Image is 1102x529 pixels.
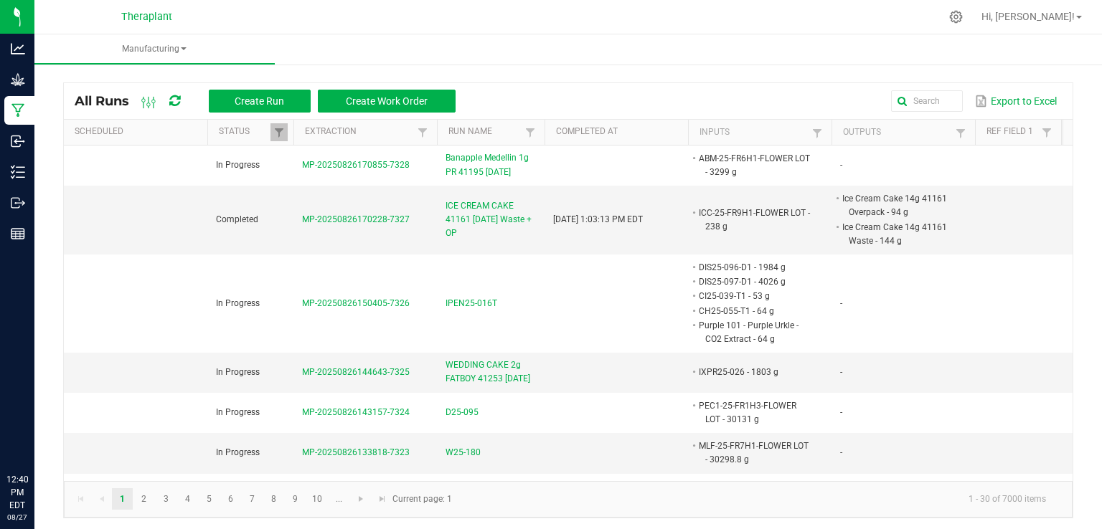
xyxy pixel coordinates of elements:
[697,365,810,379] li: IXPR25-026 - 1803 g
[556,126,682,138] a: Completed AtSortable
[285,488,306,510] a: Page 9
[11,196,25,210] inline-svg: Outbound
[133,488,154,510] a: Page 2
[216,407,260,417] span: In Progress
[235,95,284,107] span: Create Run
[11,103,25,118] inline-svg: Manufacturing
[11,227,25,241] inline-svg: Reports
[351,488,372,510] a: Go to the next page
[522,123,539,141] a: Filter
[832,353,975,392] td: -
[216,214,258,224] span: Completed
[981,11,1075,22] span: Hi, [PERSON_NAME]!
[832,146,975,186] td: -
[832,393,975,433] td: -
[891,90,963,112] input: Search
[209,90,311,113] button: Create Run
[697,151,810,179] li: ABM-25-FR6H1-FLOWER LOT - 3299 g
[446,480,536,521] span: GRAND PAPPY'S CHILLEMON 14g 41203 [DATE]
[840,191,953,219] li: Ice Cream Cake 14g 41161 Overpack - 94 g
[1038,123,1055,141] a: Filter
[697,399,810,426] li: PEC1-25-FR1H3-FLOWER LOT - 30131 g
[372,488,392,510] a: Go to the last page
[121,11,172,23] span: Theraplant
[832,254,975,353] td: -
[302,214,410,224] span: MP-20250826170228-7327
[216,298,260,308] span: In Progress
[220,488,241,510] a: Page 6
[329,488,349,510] a: Page 11
[697,260,810,275] li: DIS25-096-D1 - 1984 g
[6,473,28,512] p: 12:40 PM EDT
[446,199,536,241] span: ICE CREAM CAKE 41161 [DATE] Waste + OP
[986,126,1037,138] a: Ref Field 1Sortable
[697,206,810,234] li: ICC-25-FR9H1-FLOWER LOT - 238 g
[971,89,1060,113] button: Export to Excel
[697,318,810,346] li: Purple 101 - Purple Urkle - CO2 Extract - 64 g
[34,43,275,55] span: Manufacturing
[697,275,810,289] li: DIS25-097-D1 - 4026 g
[414,123,431,141] a: Filter
[216,367,260,377] span: In Progress
[318,90,456,113] button: Create Work Order
[219,126,270,138] a: StatusSortable
[156,488,176,510] a: Page 3
[697,289,810,303] li: CI25-039-T1 - 53 g
[11,42,25,56] inline-svg: Analytics
[302,160,410,170] span: MP-20250826170855-7328
[302,407,410,417] span: MP-20250826143157-7324
[446,358,536,386] span: WEDDING CAKE 2g FATBOY 41253 [DATE]
[446,151,536,178] span: Banapple Medellin 1g PR 41195 [DATE]
[64,481,1073,518] kendo-pager: Current page: 1
[263,488,284,510] a: Page 8
[446,406,479,419] span: D25-095
[832,474,975,528] td: -
[302,298,410,308] span: MP-20250826150405-7326
[11,134,25,148] inline-svg: Inbound
[697,439,810,467] li: MLF-25-FR7H1-FLOWER LOT - 30298.8 g
[75,126,202,138] a: ScheduledSortable
[216,160,260,170] span: In Progress
[11,72,25,87] inline-svg: Grow
[952,124,969,142] a: Filter
[305,126,413,138] a: ExtractionSortable
[302,367,410,377] span: MP-20250826144643-7325
[688,120,832,146] th: Inputs
[34,34,275,65] a: Manufacturing
[14,414,57,457] iframe: Resource center
[461,487,1058,511] kendo-pager-info: 1 - 30 of 7000 items
[697,304,810,318] li: CH25-055-T1 - 64 g
[840,220,953,248] li: Ice Cream Cake 14g 41161 Waste - 144 g
[177,488,198,510] a: Page 4
[446,297,497,310] span: IPEN25-016T
[11,165,25,179] inline-svg: Inventory
[809,124,826,142] a: Filter
[832,120,975,146] th: Outputs
[307,488,328,510] a: Page 10
[355,493,367,505] span: Go to the next page
[446,446,481,459] span: W25-180
[377,493,388,505] span: Go to the last page
[448,126,521,138] a: Run NameSortable
[6,512,28,523] p: 08/27
[832,433,975,473] td: -
[216,447,260,457] span: In Progress
[112,488,133,510] a: Page 1
[242,488,263,510] a: Page 7
[75,89,466,113] div: All Runs
[199,488,220,510] a: Page 5
[947,10,965,24] div: Manage settings
[346,95,428,107] span: Create Work Order
[302,447,410,457] span: MP-20250826133818-7323
[270,123,288,141] a: Filter
[553,214,643,224] span: [DATE] 1:03:13 PM EDT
